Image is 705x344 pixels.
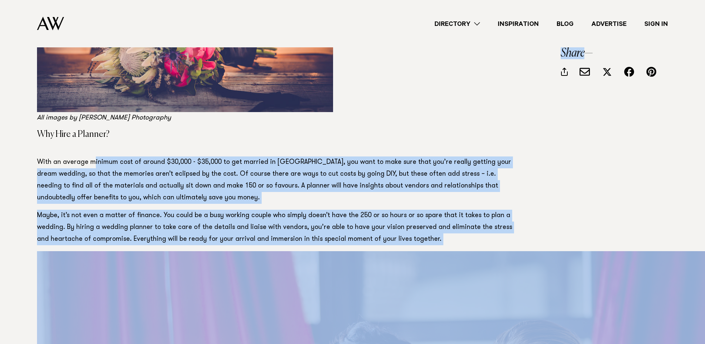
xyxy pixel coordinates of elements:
[426,19,489,29] a: Directory
[561,47,668,59] h3: Share
[37,115,171,121] em: All images by [PERSON_NAME] Photography
[37,210,513,245] p: Maybe, it’s not even a matter of finance. You could be a busy working couple who simply doesn’t h...
[548,19,583,29] a: Blog
[37,17,64,30] img: Auckland Weddings Logo
[635,19,677,29] a: Sign In
[37,156,513,204] p: With an average minimum cost of around $30,000 - $35,000 to get married in [GEOGRAPHIC_DATA], you...
[489,19,548,29] a: Inspiration
[583,19,635,29] a: Advertise
[37,130,513,139] h4: Why Hire a Planner?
